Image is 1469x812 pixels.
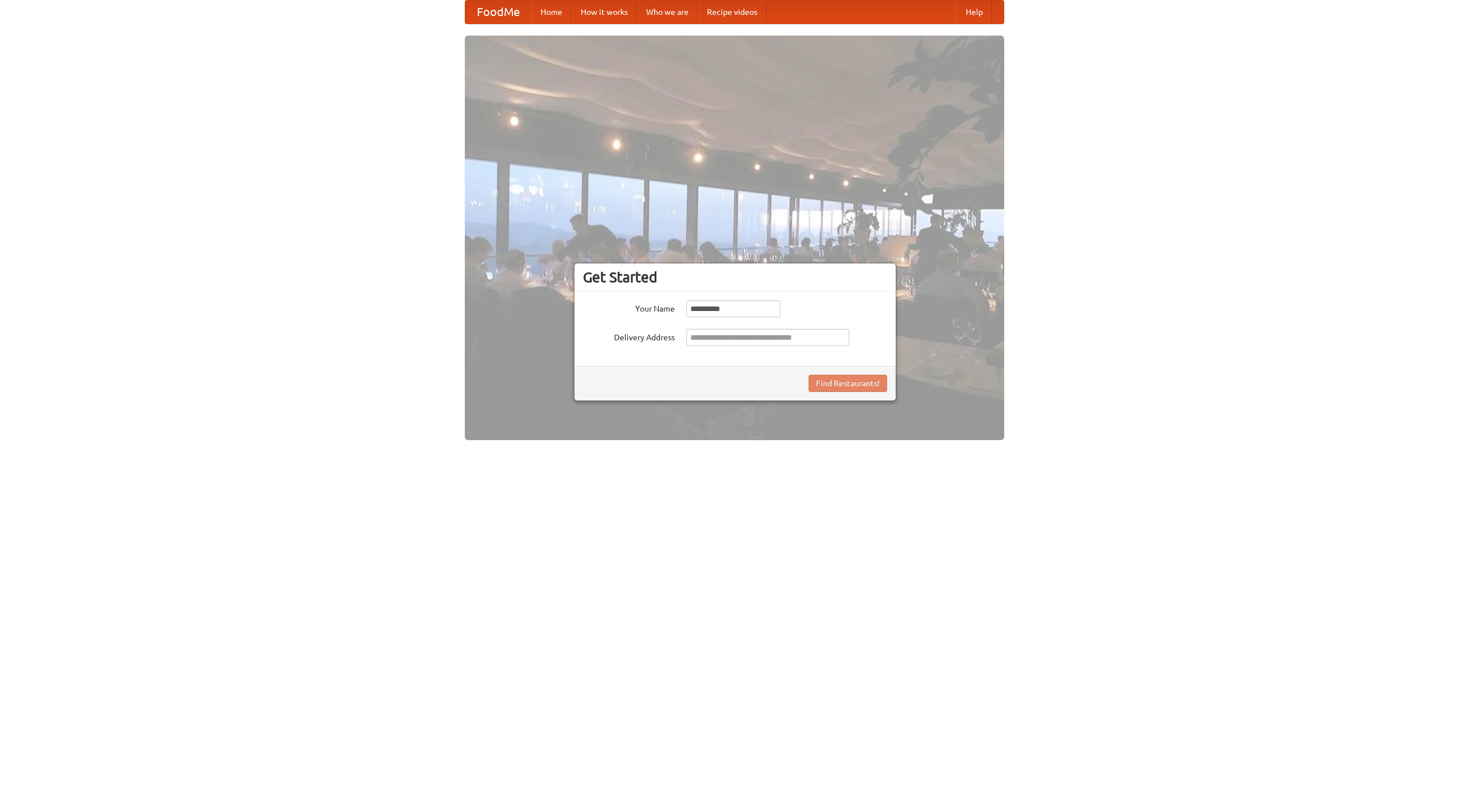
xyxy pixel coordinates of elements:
label: Delivery Address [583,329,675,343]
label: Your Name [583,300,675,314]
button: Find Restaurants! [809,375,887,392]
a: Who we are [637,1,698,24]
a: How it works [572,1,637,24]
h3: Get Started [583,269,887,286]
a: Home [531,1,572,24]
a: Help [957,1,992,24]
a: Recipe videos [698,1,767,24]
a: FoodMe [465,1,531,24]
